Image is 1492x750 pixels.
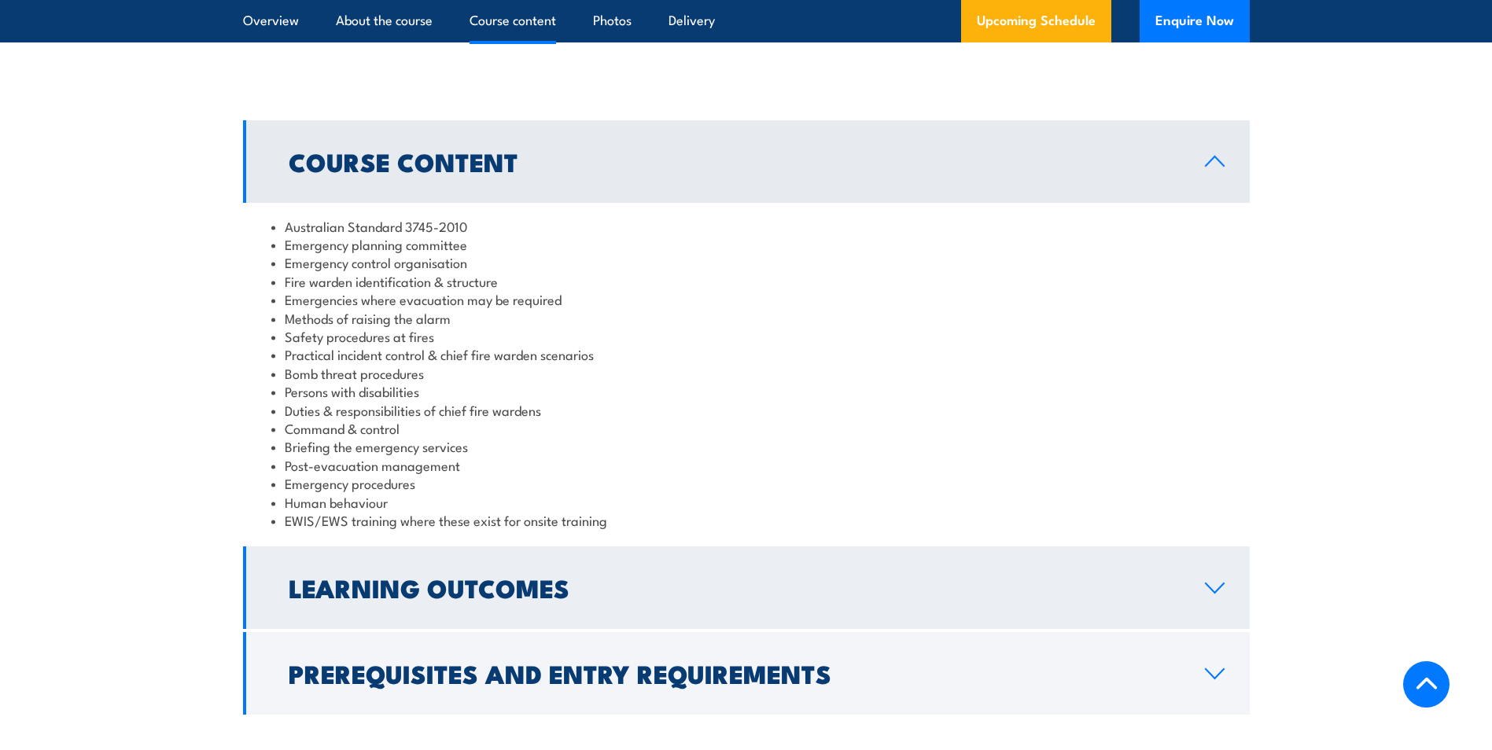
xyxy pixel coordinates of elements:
li: Persons with disabilities [271,382,1221,400]
li: Emergency control organisation [271,253,1221,271]
li: Command & control [271,419,1221,437]
li: Emergencies where evacuation may be required [271,290,1221,308]
li: Australian Standard 3745-2010 [271,217,1221,235]
li: Fire warden identification & structure [271,272,1221,290]
li: Bomb threat procedures [271,364,1221,382]
li: Post-evacuation management [271,456,1221,474]
li: Human behaviour [271,493,1221,511]
a: Prerequisites and Entry Requirements [243,632,1250,715]
li: Briefing the emergency services [271,437,1221,455]
li: Methods of raising the alarm [271,309,1221,327]
a: Course Content [243,120,1250,203]
li: Safety procedures at fires [271,327,1221,345]
li: Emergency procedures [271,474,1221,492]
li: EWIS/EWS training where these exist for onsite training [271,511,1221,529]
h2: Prerequisites and Entry Requirements [289,662,1180,684]
h2: Learning Outcomes [289,576,1180,598]
li: Practical incident control & chief fire warden scenarios [271,345,1221,363]
h2: Course Content [289,150,1180,172]
li: Duties & responsibilities of chief fire wardens [271,401,1221,419]
a: Learning Outcomes [243,546,1250,629]
li: Emergency planning committee [271,235,1221,253]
